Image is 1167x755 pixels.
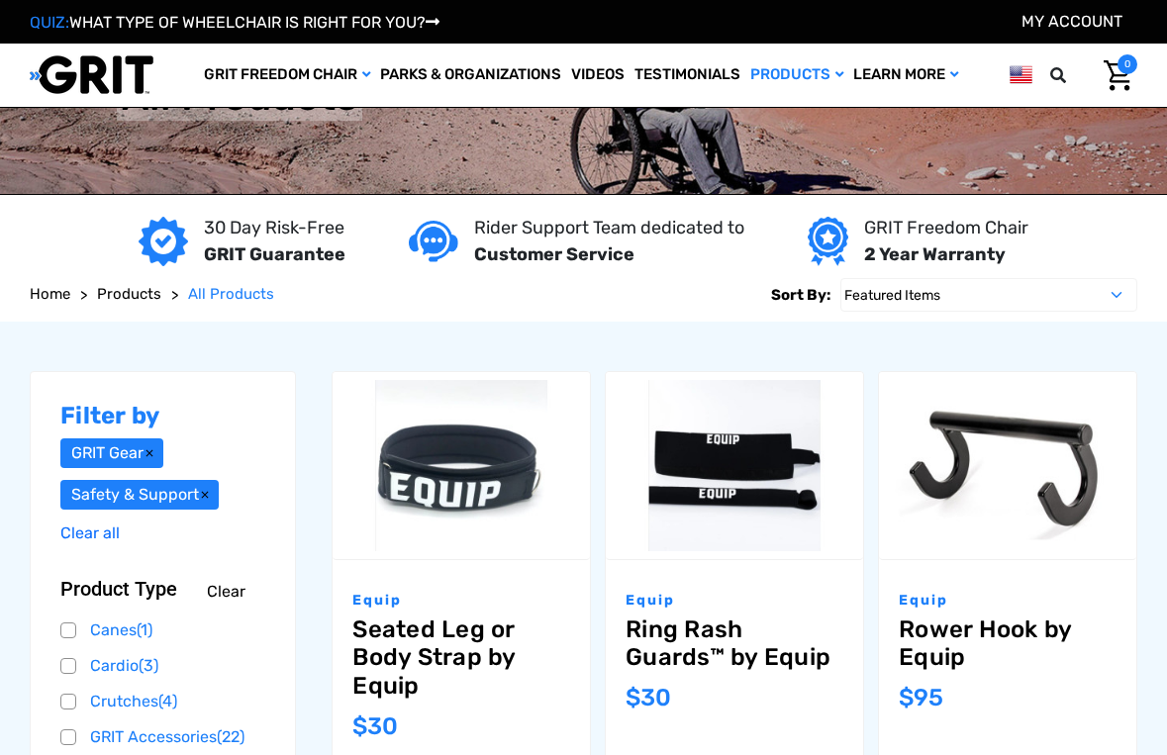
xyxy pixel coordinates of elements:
a: All Products [188,283,274,306]
label: Sort By: [771,278,830,312]
span: (22) [217,727,244,746]
strong: 2 Year Warranty [864,243,1006,265]
a: Crutches(4) [60,687,265,716]
a: Canes(1) [60,615,265,645]
a: Clear all [60,523,120,542]
a: Products [745,44,848,107]
a: Testimonials [630,44,745,107]
a: Rower Hook by Equip,$95.00 [899,615,1117,673]
span: Product Type [60,577,177,601]
a: Safety & Support [60,480,219,510]
input: Search [1079,54,1089,96]
p: Equip [352,590,570,611]
a: Clear [207,580,245,604]
a: Seated Leg or Body Strap by Equip,$30.00 [352,615,570,701]
a: QUIZ:WHAT TYPE OF WHEELCHAIR IS RIGHT FOR YOU? [30,13,439,32]
a: Cart with 0 items [1089,54,1137,96]
span: (1) [137,620,152,639]
a: Rower Hook by Equip,$95.00 [879,372,1136,558]
a: GRIT Accessories(22) [60,722,265,752]
a: Products [97,283,161,306]
a: Videos [566,44,630,107]
strong: GRIT Guarantee [204,243,345,265]
p: Equip [626,590,843,611]
p: Equip [899,590,1117,611]
strong: Customer Service [474,243,634,265]
a: Home [30,283,70,306]
span: (4) [158,692,177,710]
span: Products [97,285,161,303]
span: $30 [626,684,671,711]
a: GRIT Gear [60,438,163,468]
img: us.png [1010,62,1032,87]
img: Cart [1104,60,1132,91]
a: Parks & Organizations [375,44,566,107]
span: 0 [1118,54,1137,74]
span: Home [30,285,70,303]
img: Rower Hook by Equip [879,380,1136,551]
img: Customer service [409,221,458,261]
img: Seated Leg or Body Strap by Equip [333,380,590,551]
img: GRIT Guarantee [139,217,188,266]
img: Ring Rash Guards™ by Equip [606,380,863,551]
span: All Products [188,285,274,303]
a: GRIT Freedom Chair [199,44,375,107]
p: 30 Day Risk-Free [204,215,345,241]
h2: Filter by [60,402,265,430]
img: GRIT All-Terrain Wheelchair and Mobility Equipment [30,54,153,95]
button: Product Type [60,577,265,601]
a: Cardio(3) [60,651,265,681]
span: (3) [139,656,158,675]
img: Year warranty [808,217,848,266]
a: Seated Leg or Body Strap by Equip,$30.00 [333,372,590,558]
span: $95 [899,684,943,711]
a: Account [1021,12,1122,31]
p: Rider Support Team dedicated to [474,215,744,241]
a: Ring Rash Guards™ by Equip,$30.00 [606,372,863,558]
a: Ring Rash Guards™ by Equip,$30.00 [626,615,843,673]
p: GRIT Freedom Chair [864,215,1028,241]
span: $30 [352,712,398,740]
a: Learn More [848,44,963,107]
span: QUIZ: [30,13,69,32]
